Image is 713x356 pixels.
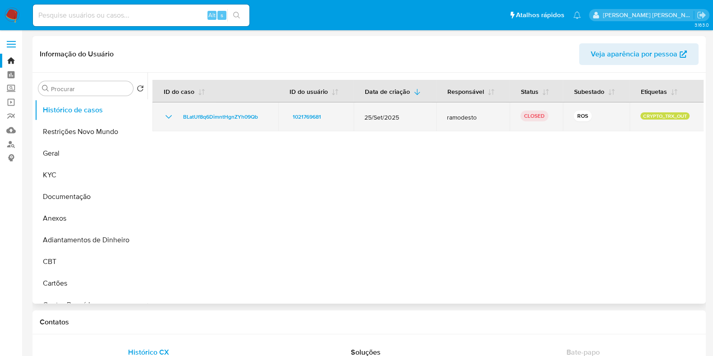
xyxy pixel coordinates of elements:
[40,318,699,327] h1: Contatos
[35,229,147,251] button: Adiantamentos de Dinheiro
[137,85,144,95] button: Retornar ao pedido padrão
[35,273,147,294] button: Cartões
[35,121,147,143] button: Restrições Novo Mundo
[40,50,114,59] h1: Informação do Usuário
[227,9,246,22] button: search-icon
[35,294,147,316] button: Contas Bancárias
[221,11,223,19] span: s
[35,99,147,121] button: Histórico de casos
[42,85,49,92] button: Procurar
[35,251,147,273] button: CBT
[516,10,564,20] span: Atalhos rápidos
[697,10,706,20] a: Sair
[579,43,699,65] button: Veja aparência por pessoa
[35,143,147,164] button: Geral
[603,11,694,19] p: danilo.toledo@mercadolivre.com
[573,11,581,19] a: Notificações
[33,9,249,21] input: Pesquise usuários ou casos...
[591,43,677,65] span: Veja aparência por pessoa
[35,186,147,208] button: Documentação
[208,11,216,19] span: Alt
[51,85,129,93] input: Procurar
[35,208,147,229] button: Anexos
[35,164,147,186] button: KYC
